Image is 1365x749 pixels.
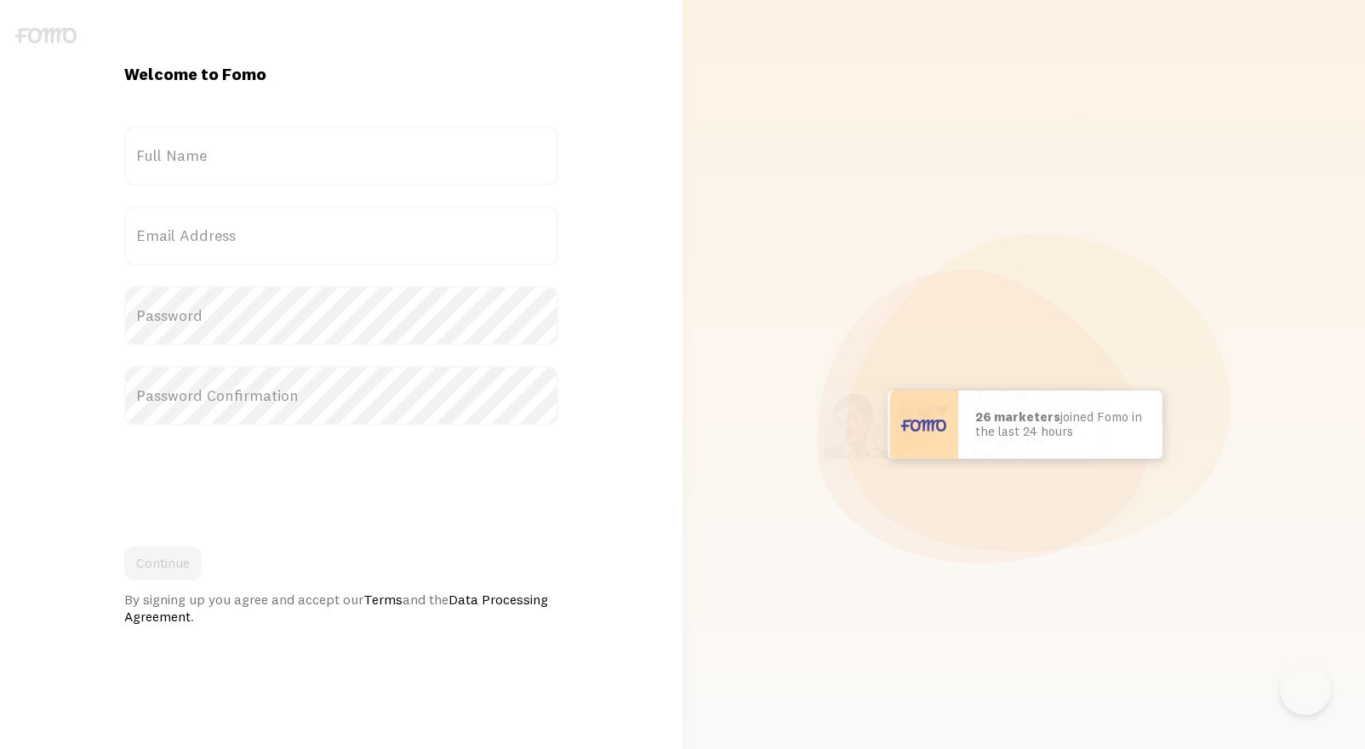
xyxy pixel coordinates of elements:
label: Password [124,286,559,346]
iframe: reCAPTCHA [124,446,383,512]
a: Data Processing Agreement [124,591,548,625]
a: Terms [363,591,403,608]
h1: Welcome to Fomo [124,63,559,85]
label: Email Address [124,206,559,266]
img: fomo-logo-gray-b99e0e8ada9f9040e2984d0d95b3b12da0074ffd48d1e5cb62ac37fc77b0b268.svg [15,27,77,43]
label: Password Confirmation [124,366,559,426]
iframe: Help Scout Beacon - Open [1280,664,1331,715]
label: Full Name [124,126,559,186]
p: joined Fomo in the last 24 hours [975,410,1145,438]
b: 26 marketers [975,409,1060,425]
div: By signing up you agree and accept our and the . [124,591,559,625]
img: Fomo avatar [824,391,892,459]
img: User avatar [890,391,958,459]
